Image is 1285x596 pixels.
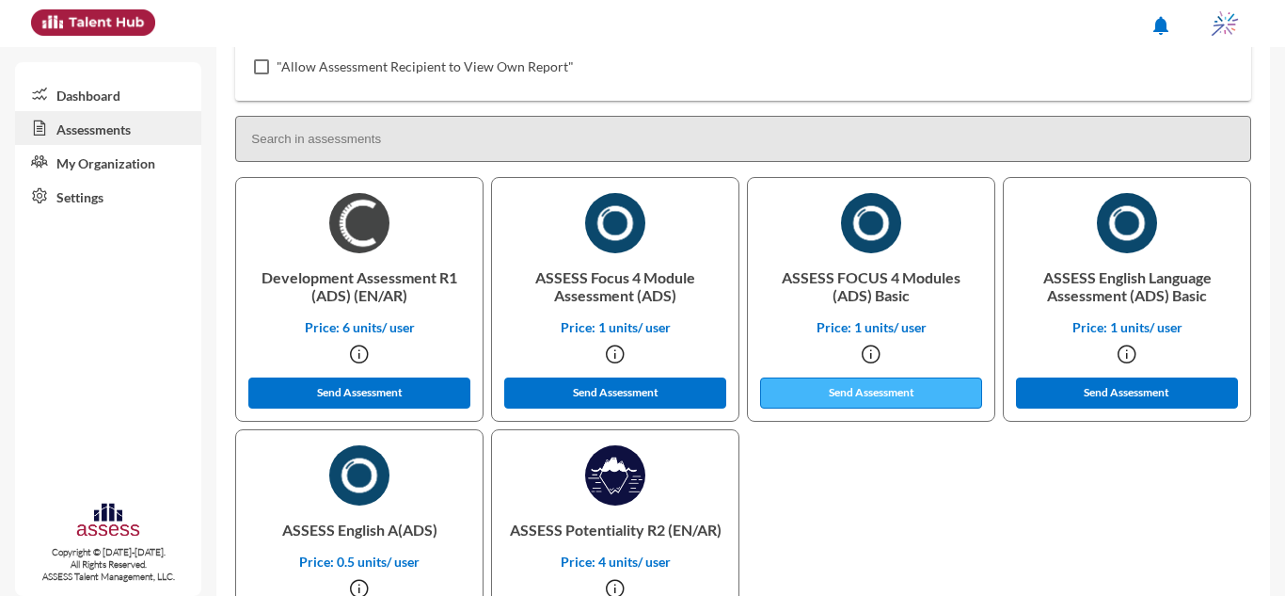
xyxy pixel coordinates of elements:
p: ASSESS FOCUS 4 Modules (ADS) Basic [763,253,979,319]
p: Development Assessment R1 (ADS) (EN/AR) [251,253,468,319]
p: ASSESS English Language Assessment (ADS) Basic [1019,253,1235,319]
p: ASSESS Focus 4 Module Assessment (ADS) [507,253,723,319]
p: Copyright © [DATE]-[DATE]. All Rights Reserved. ASSESS Talent Management, LLC. [15,546,201,583]
input: Search in assessments [235,116,1251,162]
p: Price: 6 units/ user [251,319,468,335]
button: Send Assessment [504,378,726,409]
p: Price: 0.5 units/ user [251,554,468,570]
a: Dashboard [15,77,201,111]
a: Assessments [15,111,201,145]
p: Price: 1 units/ user [1019,319,1235,335]
mat-icon: notifications [1150,14,1172,37]
p: Price: 1 units/ user [507,319,723,335]
button: Send Assessment [248,378,470,409]
span: "Allow Assessment Recipient to View Own Report" [277,56,574,78]
p: Price: 4 units/ user [507,554,723,570]
a: Settings [15,179,201,213]
button: Send Assessment [760,378,982,409]
p: Price: 1 units/ user [763,319,979,335]
img: assesscompany-logo.png [75,501,140,541]
button: Send Assessment [1016,378,1238,409]
a: My Organization [15,145,201,179]
p: ASSESS Potentiality R2 (EN/AR) [507,506,723,554]
p: ASSESS English A(ADS) [251,506,468,554]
